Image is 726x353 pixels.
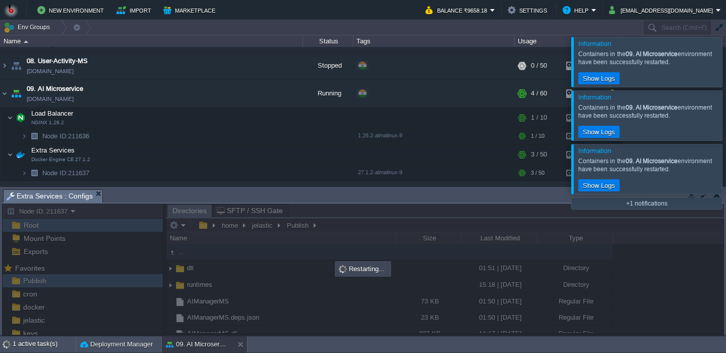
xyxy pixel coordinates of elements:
img: AMDAwAAAACH5BAEAAAAALAAAAAABAAEAAAICRAEAOw== [7,144,13,165]
img: AMDAwAAAACH5BAEAAAAALAAAAAABAAEAAAICRAEAOw== [21,128,27,144]
div: 3% [566,108,599,128]
div: 1 / 10 [531,128,544,144]
span: Node ID: [42,132,68,140]
a: 08. User-Activity-MS [27,56,88,66]
div: Restarting... [336,262,390,276]
b: 09. AI Microservice [626,51,678,58]
button: Show Logs [580,181,618,190]
div: 3% [566,128,599,144]
div: 3 / 50 [531,144,547,165]
div: 2 / 200 [531,181,551,209]
button: Deployment Manager [80,339,153,349]
img: AMDAwAAAACH5BAEAAAAALAAAAAABAAEAAAICRAEAOw== [27,165,41,181]
div: Name [1,35,302,47]
a: [DOMAIN_NAME] [27,66,74,76]
span: Information [578,93,611,101]
div: Stopped [303,52,353,79]
span: Information [578,40,611,47]
div: 6% [566,144,599,165]
img: AMDAwAAAACH5BAEAAAAALAAAAAABAAEAAAICRAEAOw== [24,40,28,43]
div: Containers in the environment have been successfully restarted. [578,50,719,66]
button: +1 notifications [623,199,671,208]
img: AMDAwAAAACH5BAEAAAAALAAAAAABAAEAAAICRAEAOw== [7,108,13,128]
img: AMDAwAAAACH5BAEAAAAALAAAAAABAAEAAAICRAEAOw== [14,108,28,128]
a: Node ID:211637 [41,169,91,177]
button: Balance ₹9658.18 [426,4,490,16]
span: Docker Engine CE 27.1.2 [31,157,90,163]
span: NGINX 1.26.2 [31,120,64,126]
button: Marketplace [163,4,218,16]
div: Containers in the environment have been successfully restarted. [578,104,719,120]
img: AMDAwAAAACH5BAEAAAAALAAAAAABAAEAAAICRAEAOw== [9,181,23,209]
a: [DOMAIN_NAME] [27,94,74,104]
button: Settings [508,4,550,16]
a: Extra ServicesDocker Engine CE 27.1.2 [30,146,76,154]
div: Status [304,35,353,47]
span: Load Balancer [30,109,75,118]
b: 09. AI Microservice [626,158,678,165]
img: AMDAwAAAACH5BAEAAAAALAAAAAABAAEAAAICRAEAOw== [14,144,28,165]
button: Import [116,4,154,16]
div: 3 / 50 [531,165,544,181]
button: Show Logs [580,74,618,83]
a: Load BalancerNGINX 1.26.2 [30,110,75,117]
span: 1.26.2-almalinux-9 [358,132,402,138]
div: 1 active task(s) [13,336,76,352]
span: 211637 [41,169,91,177]
div: Containers in the environment have been successfully restarted. [578,157,719,173]
button: [EMAIL_ADDRESS][DOMAIN_NAME] [609,4,716,16]
a: Node ID:211636 [41,132,91,140]
div: 4% [566,80,599,107]
div: Running [303,181,353,209]
img: Bitss Techniques [4,3,19,18]
div: 56% [566,181,599,209]
button: Env Groups [4,20,53,34]
div: 1 / 10 [531,108,547,128]
span: Information [578,147,611,155]
span: Extra Services : Configs [7,190,93,203]
div: Usage [515,35,622,47]
img: AMDAwAAAACH5BAEAAAAALAAAAAABAAEAAAICRAEAOw== [9,80,23,107]
div: 14% [566,52,599,79]
span: Node ID: [42,169,68,177]
div: 4 / 60 [531,80,547,107]
img: AMDAwAAAACH5BAEAAAAALAAAAAABAAEAAAICRAEAOw== [21,165,27,181]
button: 09. AI Microservice [166,339,229,349]
span: Extra Services [30,146,76,155]
a: 09. AI Microservice [27,84,83,94]
button: Help [563,4,591,16]
img: AMDAwAAAACH5BAEAAAAALAAAAAABAAEAAAICRAEAOw== [1,181,9,209]
div: 0 / 50 [531,52,547,79]
span: 211636 [41,132,91,140]
img: AMDAwAAAACH5BAEAAAAALAAAAAABAAEAAAICRAEAOw== [1,52,9,79]
div: Running [303,80,353,107]
div: Tags [354,35,514,47]
div: 6% [566,165,599,181]
button: Show Logs [580,127,618,136]
img: AMDAwAAAACH5BAEAAAAALAAAAAABAAEAAAICRAEAOw== [9,52,23,79]
img: AMDAwAAAACH5BAEAAAAALAAAAAABAAEAAAICRAEAOw== [27,128,41,144]
img: AMDAwAAAACH5BAEAAAAALAAAAAABAAEAAAICRAEAOw== [1,80,9,107]
button: New Environment [37,4,107,16]
b: 09. AI Microservice [626,104,678,111]
span: 27.1.2-almalinux-9 [358,169,402,175]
